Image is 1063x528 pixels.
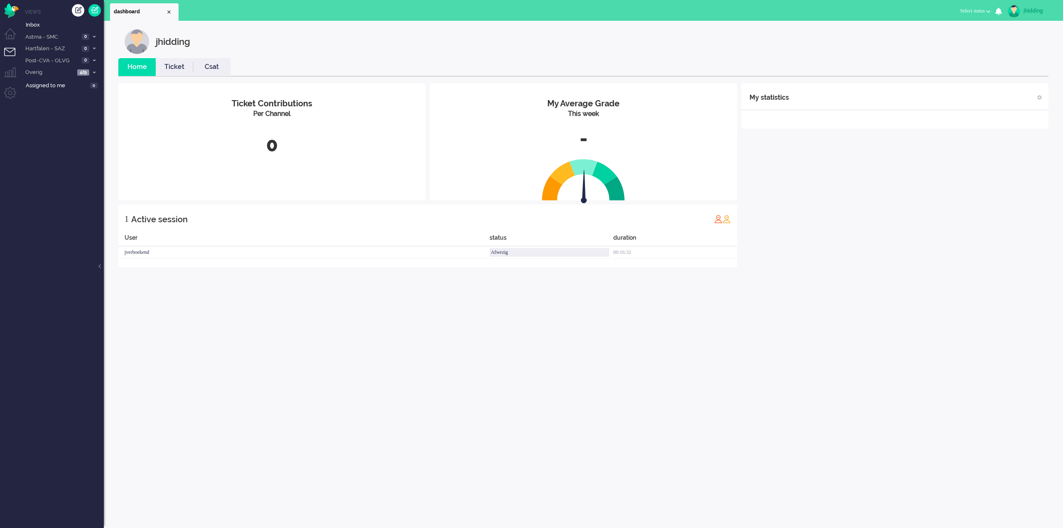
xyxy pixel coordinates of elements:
[125,98,419,110] div: Ticket Contributions
[118,58,156,76] li: Home
[542,159,625,201] img: semi_circle.svg
[24,45,79,53] span: Hartfalen - SAZ
[4,5,19,12] a: Omnidesk
[24,57,79,65] span: Post-CVA - OLVG
[110,3,179,21] li: Dashboard
[193,58,230,76] li: Csat
[490,248,609,257] div: Afwezig
[714,215,723,223] img: profile_red.svg
[156,58,193,76] li: Ticket
[25,8,104,15] li: Views
[72,4,84,17] div: Create ticket
[4,3,19,18] img: flow_omnibird.svg
[1006,5,1055,17] a: jhidding
[26,21,104,29] span: Inbox
[1008,5,1020,17] img: avatar
[1024,7,1055,15] div: jhidding
[125,211,129,227] div: 1
[118,233,490,246] div: User
[955,5,995,17] button: Select status
[118,62,156,72] a: Home
[131,211,188,228] div: Active session
[4,48,23,66] li: Tickets menu
[960,8,985,14] span: Select status
[125,109,419,119] div: Per Channel
[613,233,737,246] div: duration
[613,246,737,259] div: 00:16:32
[723,215,731,223] img: profile_orange.svg
[24,20,104,29] a: Inbox
[436,125,731,152] div: -
[4,28,23,47] li: Dashboard menu
[566,169,602,205] img: arrow.svg
[77,69,89,76] span: 429
[82,34,89,40] span: 0
[490,233,613,246] div: status
[82,46,89,52] span: 0
[114,8,166,15] span: dashboard
[118,246,490,259] div: jverboekend
[90,83,98,89] span: 0
[749,89,789,106] div: My statistics
[4,67,23,86] li: Supervisor menu
[4,87,23,106] li: Admin menu
[125,131,419,159] div: 0
[24,33,79,41] span: Astma - SMC
[166,9,172,15] div: Close tab
[156,62,193,72] a: Ticket
[82,57,89,64] span: 0
[193,62,230,72] a: Csat
[955,2,995,21] li: Select status
[26,82,88,90] span: Assigned to me
[156,29,190,54] div: jhidding
[24,81,104,90] a: Assigned to me 0
[436,109,731,119] div: This week
[436,98,731,110] div: My Average Grade
[24,69,75,76] span: Overig
[125,29,149,54] img: customer.svg
[88,4,101,17] a: Quick Ticket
